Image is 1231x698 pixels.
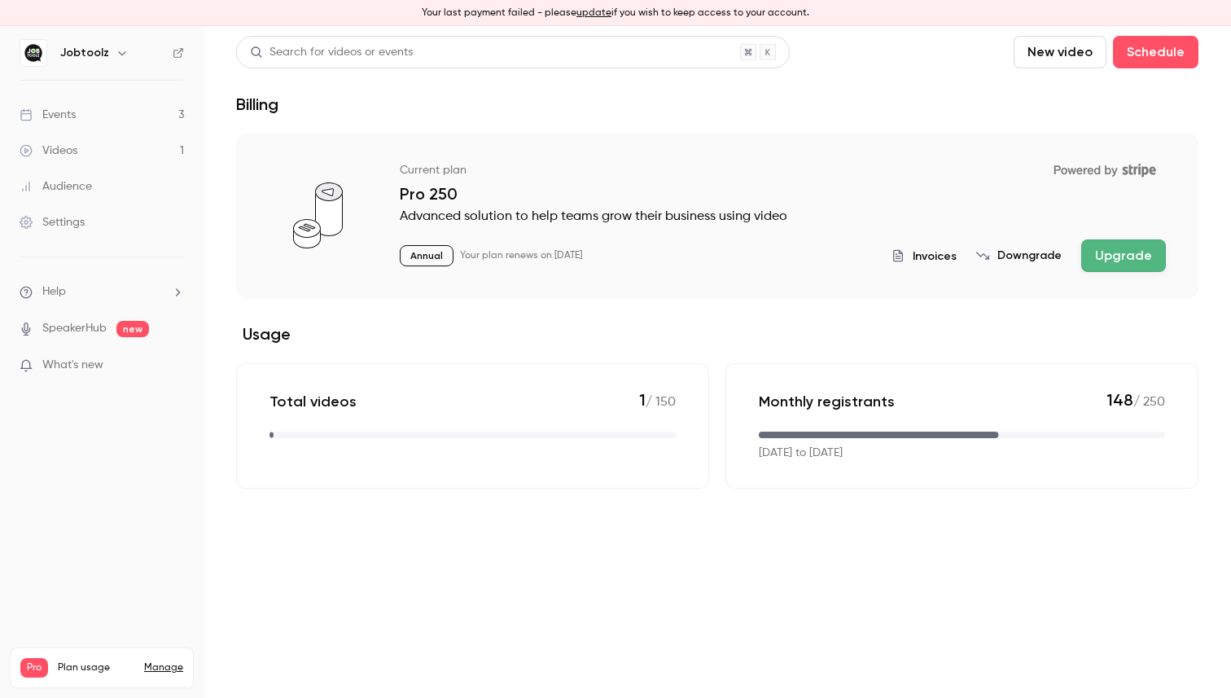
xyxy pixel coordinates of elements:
span: What's new [42,357,103,374]
p: Your plan renews on [DATE] [460,249,582,262]
span: Help [42,283,66,301]
span: Plan usage [58,661,134,674]
p: Current plan [400,162,467,178]
button: Schedule [1113,36,1198,68]
li: help-dropdown-opener [20,283,184,301]
div: Settings [20,214,85,230]
p: Advanced solution to help teams grow their business using video [400,207,1166,226]
h1: Billing [236,94,278,114]
p: Total videos [269,392,357,411]
h6: Jobtoolz [60,45,109,61]
p: Pro 250 [400,184,1166,204]
a: Manage [144,661,183,674]
button: update [576,6,611,20]
button: Invoices [891,248,957,265]
p: Monthly registrants [759,392,895,411]
section: billing [236,134,1198,489]
p: [DATE] to [DATE] [759,445,843,462]
p: Annual [400,245,453,266]
span: Invoices [913,248,957,265]
img: Jobtoolz [20,40,46,66]
button: Downgrade [976,248,1062,264]
a: SpeakerHub [42,320,107,337]
span: 1 [639,390,646,410]
span: new [116,321,149,337]
p: / 250 [1106,390,1165,412]
span: Pro [20,658,48,678]
span: 148 [1106,390,1133,410]
p: / 150 [639,390,676,412]
div: Events [20,107,76,123]
h2: Usage [236,324,1198,344]
div: Videos [20,143,77,159]
button: New video [1014,36,1106,68]
div: Search for videos or events [250,44,413,61]
button: Upgrade [1081,239,1166,272]
p: Your last payment failed - please if you wish to keep access to your account. [422,6,809,20]
div: Audience [20,178,92,195]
